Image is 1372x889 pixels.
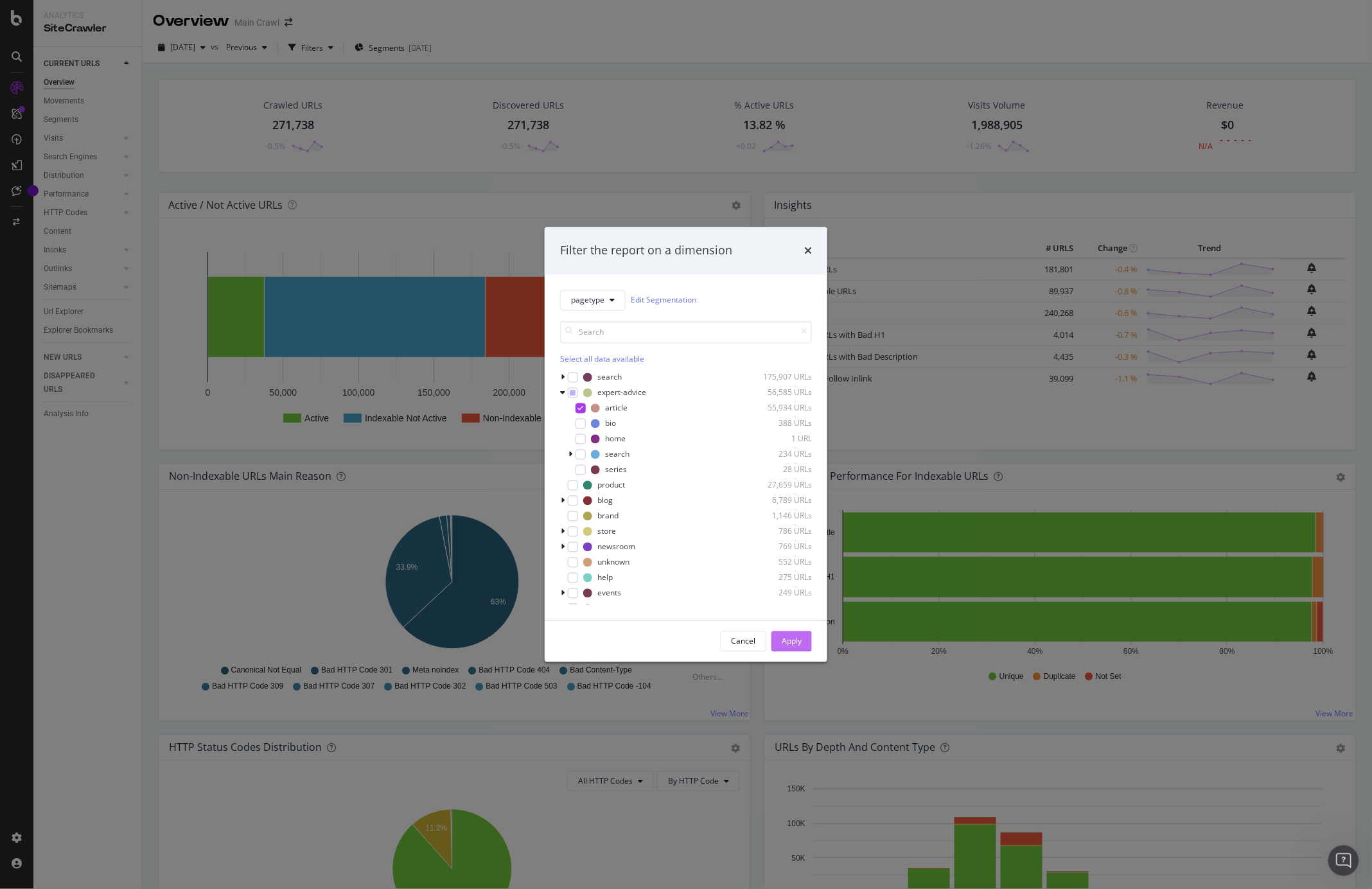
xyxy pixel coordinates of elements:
[560,353,812,364] div: Select all data available
[720,631,766,651] button: Cancel
[597,588,621,599] div: events
[605,464,627,475] div: series
[749,387,812,398] div: 56,585 URLs
[597,480,625,491] div: product
[597,557,629,568] div: unknown
[597,387,646,398] div: expert-advice
[749,511,812,522] div: 1,146 URLs
[731,636,755,647] div: Cancel
[749,464,812,475] div: 28 URLs
[597,495,613,506] div: blog
[749,403,812,414] div: 55,934 URLs
[560,243,732,260] div: Filter the report on a dimension
[597,511,619,522] div: brand
[749,541,812,552] div: 769 URLs
[1328,845,1359,876] iframe: Intercom live chat
[560,290,626,310] button: pagetype
[749,588,812,599] div: 249 URLs
[804,243,812,260] div: times
[749,480,812,491] div: 27,659 URLs
[597,526,616,537] div: store
[605,449,629,460] div: search
[782,636,802,647] div: Apply
[749,495,812,506] div: 6,789 URLs
[605,418,616,429] div: bio
[749,449,812,460] div: 234 URLs
[631,294,696,307] a: Edit Segmentation
[605,434,626,445] div: home
[749,557,812,568] div: 552 URLs
[597,572,613,583] div: help
[749,603,812,614] div: 183 URLs
[597,603,620,614] div: media
[771,631,812,651] button: Apply
[749,434,812,445] div: 1 URL
[749,526,812,537] div: 786 URLs
[560,321,812,343] input: Search
[545,227,827,662] div: modal
[749,418,812,429] div: 388 URLs
[571,295,604,306] span: pagetype
[597,372,622,383] div: search
[597,541,635,552] div: newsroom
[605,403,628,414] div: article
[749,572,812,583] div: 275 URLs
[749,372,812,383] div: 175,907 URLs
